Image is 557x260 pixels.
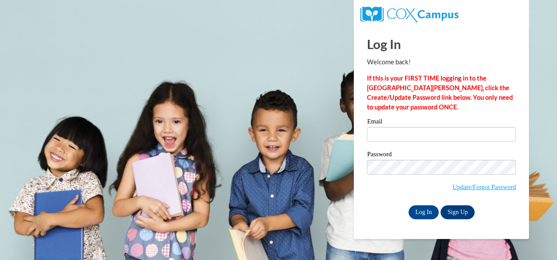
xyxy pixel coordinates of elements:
[367,57,516,67] p: Welcome back!
[367,35,516,53] h1: Log In
[452,183,516,190] a: Update/Forgot Password
[367,151,516,160] label: Password
[367,74,513,111] strong: If this is your FIRST TIME logging in to the [GEOGRAPHIC_DATA][PERSON_NAME], click the Create/Upd...
[367,118,516,127] label: Email
[409,205,439,219] input: Log In
[360,7,458,22] img: COX Campus
[441,205,475,219] a: Sign Up
[360,10,458,18] a: COX Campus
